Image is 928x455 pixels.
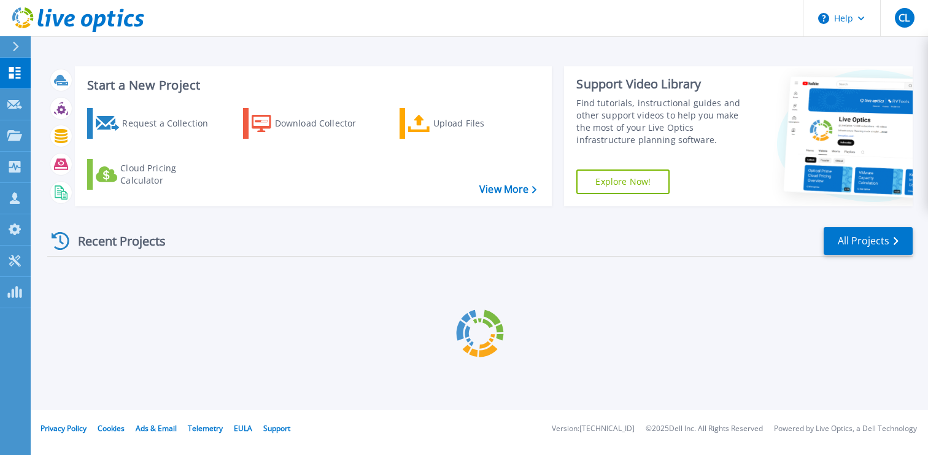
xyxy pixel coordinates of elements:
[576,169,670,194] a: Explore Now!
[576,97,751,146] div: Find tutorials, instructional guides and other support videos to help you make the most of your L...
[188,423,223,434] a: Telemetry
[87,108,224,139] a: Request a Collection
[646,425,763,433] li: © 2025 Dell Inc. All Rights Reserved
[122,111,220,136] div: Request a Collection
[552,425,635,433] li: Version: [TECHNICAL_ID]
[576,76,751,92] div: Support Video Library
[243,108,380,139] a: Download Collector
[899,13,910,23] span: CL
[400,108,536,139] a: Upload Files
[824,227,913,255] a: All Projects
[120,162,218,187] div: Cloud Pricing Calculator
[433,111,532,136] div: Upload Files
[47,226,182,256] div: Recent Projects
[87,79,536,92] h3: Start a New Project
[136,423,177,434] a: Ads & Email
[41,423,87,434] a: Privacy Policy
[275,111,373,136] div: Download Collector
[87,159,224,190] a: Cloud Pricing Calculator
[263,423,290,434] a: Support
[234,423,252,434] a: EULA
[479,184,536,195] a: View More
[774,425,917,433] li: Powered by Live Optics, a Dell Technology
[98,423,125,434] a: Cookies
